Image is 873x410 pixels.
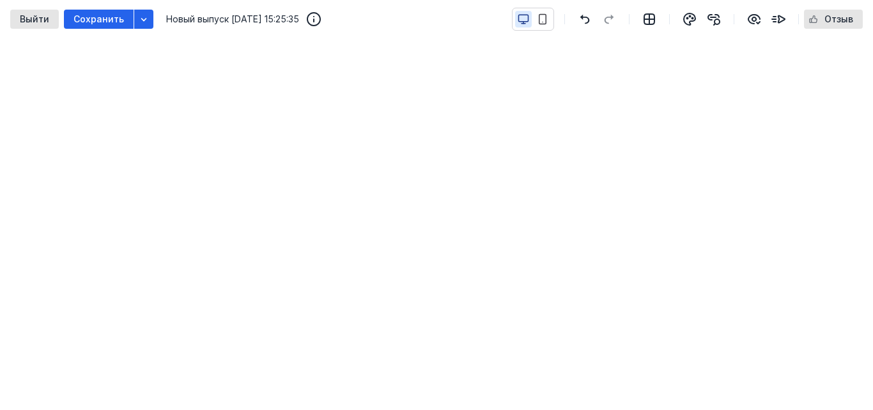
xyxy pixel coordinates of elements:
span: Новый выпуск [DATE] 15:25:35 [166,13,299,26]
span: Выйти [20,14,49,25]
button: Отзыв [804,10,863,29]
span: Сохранить [73,14,124,25]
span: Отзыв [824,14,853,25]
button: Выйти [10,10,59,29]
button: Сохранить [64,10,134,29]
